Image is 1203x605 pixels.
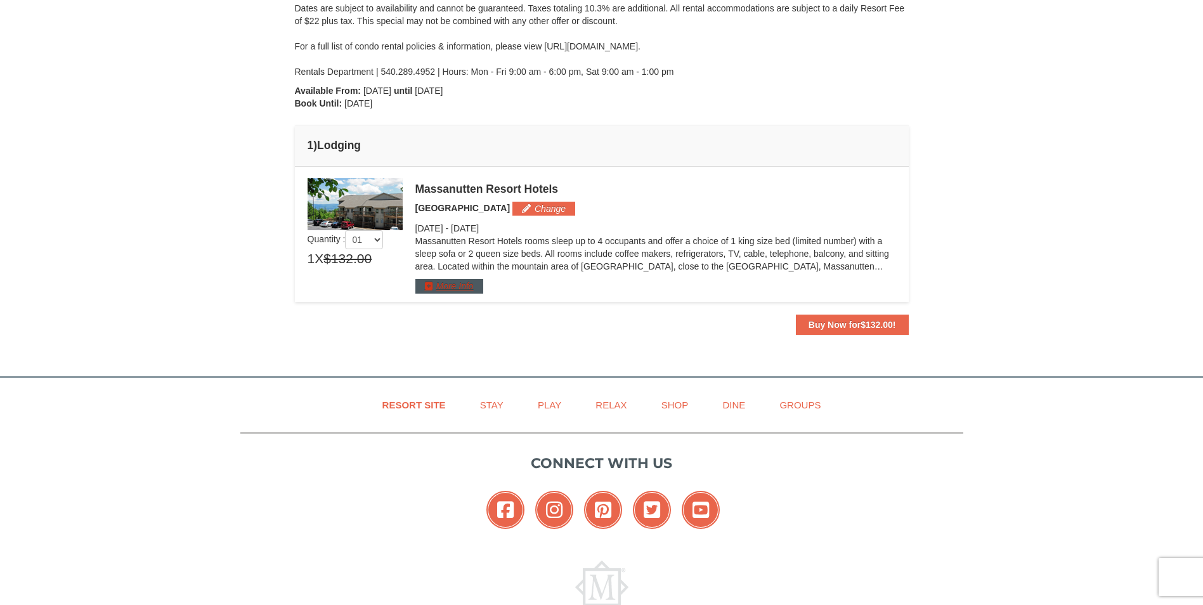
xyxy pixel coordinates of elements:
[415,203,510,213] span: [GEOGRAPHIC_DATA]
[363,86,391,96] span: [DATE]
[580,391,642,419] a: Relax
[706,391,761,419] a: Dine
[415,86,443,96] span: [DATE]
[308,234,384,244] span: Quantity :
[512,202,575,216] button: Change
[415,235,896,273] p: Massanutten Resort Hotels rooms sleep up to 4 occupants and offer a choice of 1 king size bed (li...
[394,86,413,96] strong: until
[313,139,317,152] span: )
[764,391,836,419] a: Groups
[415,183,896,195] div: Massanutten Resort Hotels
[646,391,705,419] a: Shop
[522,391,577,419] a: Play
[415,223,443,233] span: [DATE]
[809,320,896,330] strong: Buy Now for !
[308,139,896,152] h4: 1 Lodging
[861,320,893,330] span: $132.00
[451,223,479,233] span: [DATE]
[796,315,909,335] button: Buy Now for$132.00!
[323,249,372,268] span: $132.00
[415,279,483,293] button: More Info
[464,391,519,419] a: Stay
[367,391,462,419] a: Resort Site
[315,249,323,268] span: X
[344,98,372,108] span: [DATE]
[445,223,448,233] span: -
[295,86,361,96] strong: Available From:
[295,98,342,108] strong: Book Until:
[308,178,403,230] img: 19219026-1-e3b4ac8e.jpg
[308,249,315,268] span: 1
[240,453,963,474] p: Connect with us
